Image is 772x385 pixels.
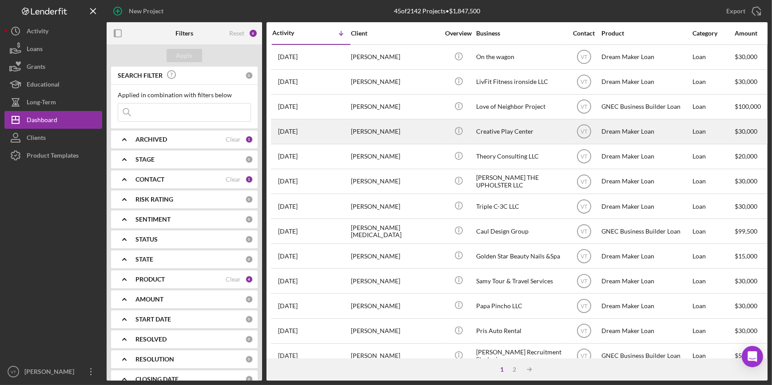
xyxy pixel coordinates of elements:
time: 2025-08-15 22:32 [278,78,298,85]
div: Dream Maker Loan [601,319,690,343]
b: STAGE [135,156,155,163]
a: Product Templates [4,147,102,164]
text: VT [581,179,588,185]
button: Export [717,2,768,20]
a: Dashboard [4,111,102,129]
div: Educational [27,75,60,95]
b: CLOSING DATE [135,376,179,383]
div: $30,000 [735,70,768,94]
div: Client [351,30,440,37]
div: 45 of 2142 Projects • $1,847,500 [394,8,480,15]
div: Loan [692,95,734,119]
time: 2025-08-11 12:00 [278,278,298,285]
div: Dream Maker Loan [601,145,690,168]
div: Loan [692,45,734,69]
button: Long-Term [4,93,102,111]
text: VT [11,369,16,374]
div: $30,000 [735,170,768,193]
b: CONTACT [135,176,164,183]
div: [PERSON_NAME] Recruitment Strategies [476,344,565,368]
text: VT [581,79,588,85]
time: 2025-08-15 15:13 [278,103,298,110]
div: $30,000 [735,294,768,318]
b: RESOLUTION [135,356,174,363]
text: VT [581,104,588,110]
div: Product Templates [27,147,79,167]
time: 2025-08-11 02:27 [278,327,298,334]
div: Love of Neighbor Project [476,95,565,119]
button: Apply [167,49,202,62]
div: Loan [692,244,734,268]
div: Dream Maker Loan [601,194,690,218]
div: Overview [442,30,475,37]
div: 0 [245,235,253,243]
div: Clients [27,129,46,149]
div: Contact [567,30,601,37]
button: Grants [4,58,102,75]
div: $15,000 [735,244,768,268]
div: Pris Auto Rental [476,319,565,343]
div: 0 [245,355,253,363]
div: 0 [245,155,253,163]
button: New Project [107,2,172,20]
button: Activity [4,22,102,40]
div: GNEC Business Builder Loan [601,344,690,368]
div: 0 [245,295,253,303]
div: Open Intercom Messenger [742,346,763,367]
div: [PERSON_NAME] [351,244,440,268]
text: VT [581,228,588,234]
div: Loan [692,194,734,218]
div: [PERSON_NAME] [351,194,440,218]
div: [PERSON_NAME] [351,344,440,368]
div: Dream Maker Loan [601,70,690,94]
div: [PERSON_NAME] [351,294,440,318]
div: [PERSON_NAME] [351,170,440,193]
div: Clear [226,136,241,143]
time: 2025-08-13 02:09 [278,178,298,185]
b: RESOLVED [135,336,167,343]
b: STATUS [135,236,158,243]
div: Loan [692,269,734,293]
div: [PERSON_NAME] [351,95,440,119]
div: 0 [245,195,253,203]
div: Apply [176,49,193,62]
div: $30,000 [735,45,768,69]
b: START DATE [135,316,171,323]
div: Loan [692,170,734,193]
div: On the wagon [476,45,565,69]
div: 0 [245,335,253,343]
div: 0 [245,375,253,383]
div: [PERSON_NAME][MEDICAL_DATA] [351,219,440,243]
div: Caul Design Group [476,219,565,243]
div: Triple C-3C LLC [476,194,565,218]
div: 1 [245,175,253,183]
div: Loan [692,344,734,368]
div: 0 [245,255,253,263]
div: [PERSON_NAME] [351,70,440,94]
div: Papa Pincho LLC [476,294,565,318]
div: Clear [226,276,241,283]
div: [PERSON_NAME] THE UPHOLSTER LLC [476,170,565,193]
div: [PERSON_NAME] [351,319,440,343]
div: Loans [27,40,43,60]
b: PRODUCT [135,276,165,283]
text: VT [581,328,588,334]
div: GNEC Business Builder Loan [601,219,690,243]
button: Clients [4,129,102,147]
div: 0 [245,315,253,323]
text: VT [581,278,588,284]
div: Loan [692,219,734,243]
time: 2025-08-09 15:47 [278,352,298,359]
text: VT [581,353,588,359]
div: Activity [27,22,48,42]
div: Samy Tour & Travel Services [476,269,565,293]
div: Dream Maker Loan [601,244,690,268]
div: [PERSON_NAME] [351,45,440,69]
div: $30,000 [735,319,768,343]
div: Dream Maker Loan [601,45,690,69]
div: Loan [692,145,734,168]
button: Loans [4,40,102,58]
div: Loan [692,70,734,94]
